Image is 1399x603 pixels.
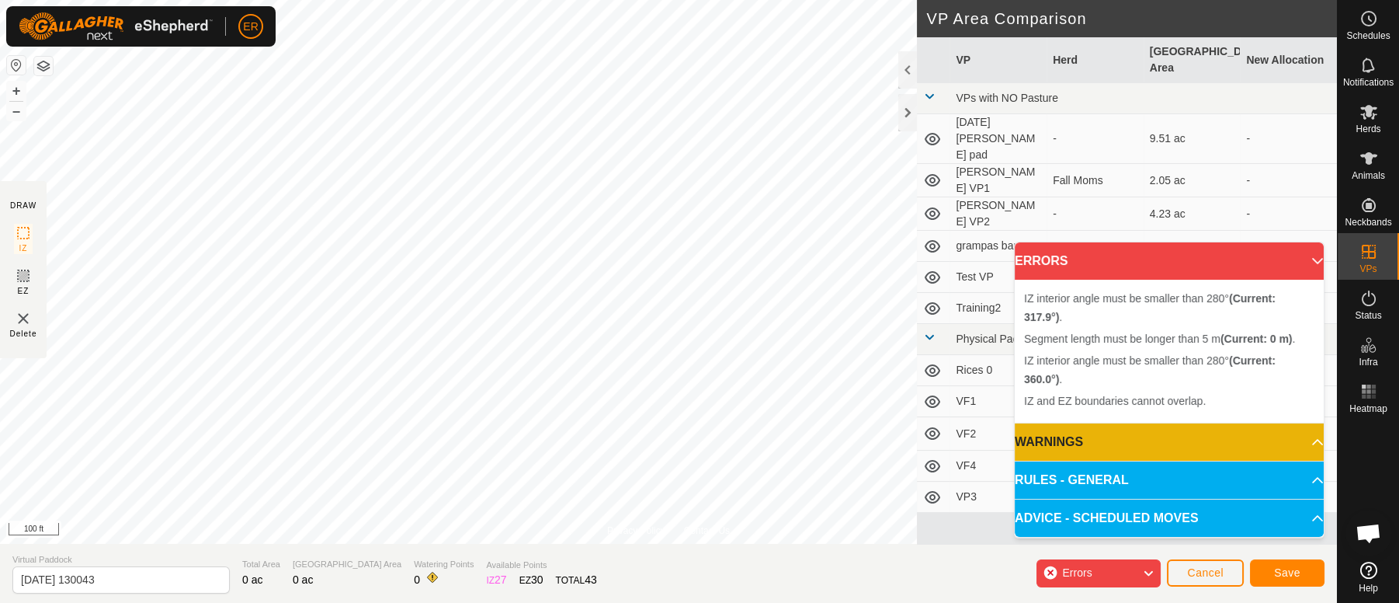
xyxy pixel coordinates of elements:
[949,231,1047,262] td: grampas barn1
[1274,566,1300,579] span: Save
[1345,510,1392,556] a: Open chat
[556,572,597,588] div: TOTAL
[1349,404,1387,413] span: Heatmap
[949,355,1047,386] td: Rices 0
[1144,231,1241,262] td: 3.51 ac
[1024,354,1276,385] span: IZ interior angle must be smaller than 280° .
[1240,197,1337,231] td: -
[1167,559,1244,587] button: Cancel
[14,309,33,328] img: VP
[519,572,543,588] div: EZ
[1338,556,1399,599] a: Help
[1356,124,1380,134] span: Herds
[1144,164,1241,197] td: 2.05 ac
[1053,173,1137,189] div: Fall Moms
[1015,462,1324,499] p-accordion-header: RULES - GENERAL
[949,262,1047,293] td: Test VP
[1053,238,1137,254] div: -
[585,573,597,586] span: 43
[1359,357,1377,367] span: Infra
[7,102,26,120] button: –
[1144,37,1241,83] th: [GEOGRAPHIC_DATA] Area
[949,37,1047,83] th: VP
[1144,197,1241,231] td: 4.23 ac
[1053,131,1137,147] div: -
[607,524,665,538] a: Privacy Policy
[949,164,1047,197] td: [PERSON_NAME] VP1
[10,328,37,340] span: Delete
[34,57,53,75] button: Map Layers
[1355,311,1381,320] span: Status
[1015,433,1083,451] span: WARNINGS
[1144,114,1241,164] td: 9.51 ac
[293,558,401,571] span: [GEOGRAPHIC_DATA] Area
[1240,37,1337,83] th: New Allocation
[1015,280,1324,423] p-accordion-content: ERRORS
[1343,78,1394,87] span: Notifications
[1053,206,1137,222] div: -
[1220,333,1293,345] b: (Current: 0 m)
[7,82,26,100] button: +
[12,553,230,566] span: Virtual Paddock
[1187,566,1224,579] span: Cancel
[1062,566,1092,579] span: Errors
[956,92,1058,104] span: VPs with NO Pasture
[926,9,1337,28] h2: VP Area Comparison
[949,114,1047,164] td: [DATE] [PERSON_NAME] pad
[1047,37,1144,83] th: Herd
[1240,231,1337,262] td: -
[242,573,262,586] span: 0 ac
[1250,559,1324,587] button: Save
[414,558,474,571] span: Watering Points
[10,200,36,211] div: DRAW
[1024,395,1206,407] span: IZ and EZ boundaries cannot overlap.
[949,417,1047,451] td: VF2
[495,573,507,586] span: 27
[293,573,313,586] span: 0 ac
[19,242,28,254] span: IZ
[414,573,420,586] span: 0
[19,12,213,40] img: Gallagher Logo
[949,482,1047,513] td: VP3
[531,573,543,586] span: 30
[1352,171,1385,180] span: Animals
[18,285,30,297] span: EZ
[242,558,280,571] span: Total Area
[949,386,1047,417] td: VF1
[1015,471,1129,490] span: RULES - GENERAL
[1240,164,1337,197] td: -
[1240,114,1337,164] td: -
[1015,500,1324,537] p-accordion-header: ADVICE - SCHEDULED MOVES
[1345,218,1391,227] span: Neckbands
[1015,509,1198,528] span: ADVICE - SCHEDULED MOVES
[243,19,258,35] span: ER
[1024,292,1276,323] span: IZ interior angle must be smaller than 280° .
[1346,31,1390,40] span: Schedules
[956,333,1050,345] span: Physical Paddock 1
[949,197,1047,231] td: [PERSON_NAME] VP2
[7,56,26,75] button: Reset Map
[1024,333,1295,345] span: Segment length must be longer than 5 m .
[486,572,506,588] div: IZ
[486,559,596,572] span: Available Points
[1359,584,1378,593] span: Help
[1359,264,1376,274] span: VPs
[1015,423,1324,461] p-accordion-header: WARNINGS
[949,451,1047,482] td: VF4
[1015,242,1324,280] p-accordion-header: ERRORS
[1015,252,1067,270] span: ERRORS
[949,293,1047,324] td: Training2
[684,524,730,538] a: Contact Us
